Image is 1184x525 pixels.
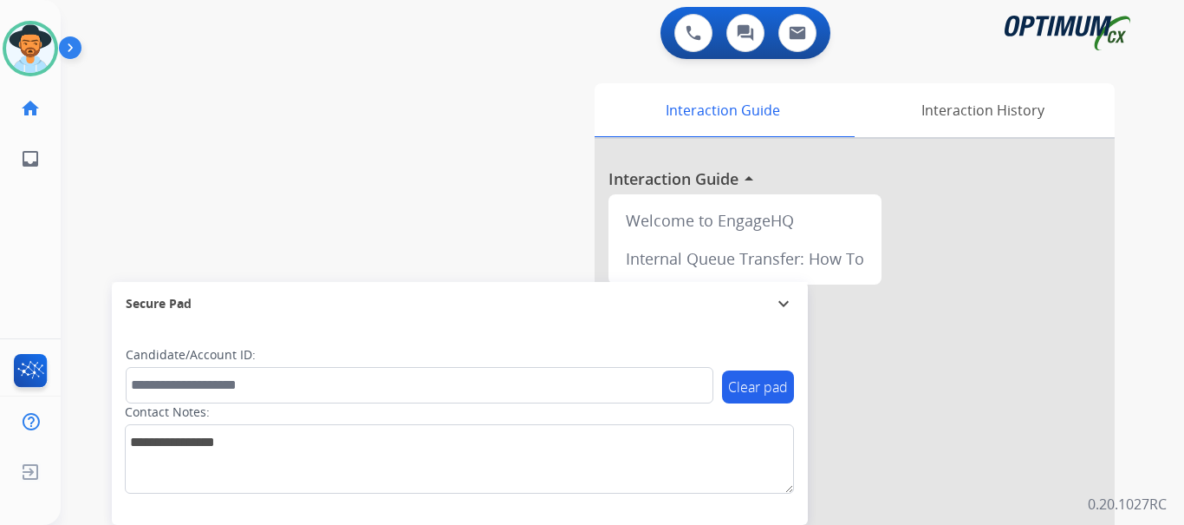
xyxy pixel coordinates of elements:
div: Internal Queue Transfer: How To [615,240,875,278]
p: 0.20.1027RC [1088,494,1167,515]
div: Welcome to EngageHQ [615,201,875,240]
label: Contact Notes: [125,404,210,421]
span: Secure Pad [126,295,192,312]
div: Interaction Guide [595,83,850,137]
label: Candidate/Account ID: [126,346,256,364]
mat-icon: inbox [20,148,41,169]
img: avatar [6,24,55,73]
mat-icon: home [20,98,41,119]
div: Interaction History [850,83,1115,137]
mat-icon: expand_more [773,293,794,314]
button: Clear pad [722,371,794,404]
